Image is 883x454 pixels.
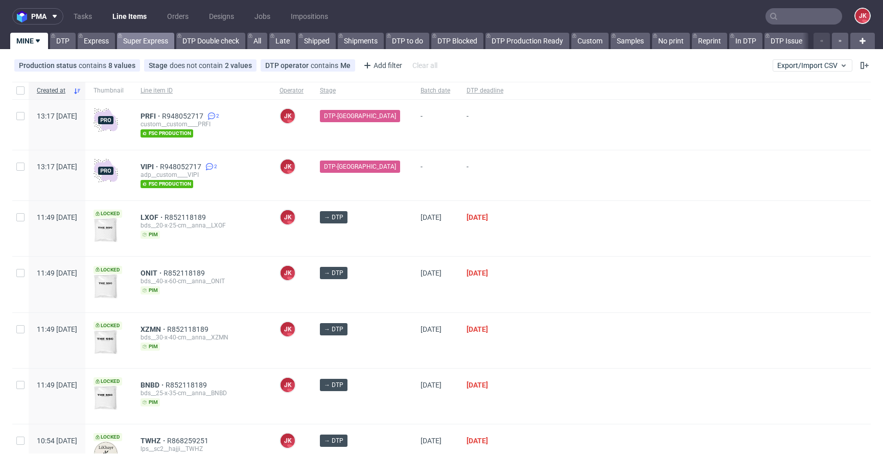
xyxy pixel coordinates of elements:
figcaption: JK [281,266,295,280]
a: R852118189 [164,269,207,277]
a: No print [652,33,690,49]
div: bds__20-x-25-cm__anna__LXOF [141,221,263,230]
span: 11:49 [DATE] [37,325,77,333]
span: 10:54 [DATE] [37,437,77,445]
span: → DTP [324,268,343,278]
span: 11:49 [DATE] [37,213,77,221]
span: contains [79,61,108,70]
span: Locked [94,433,122,441]
span: → DTP [324,436,343,445]
a: Designs [203,8,240,25]
span: [DATE] [467,325,488,333]
span: R948052717 [162,112,205,120]
span: Thumbnail [94,86,124,95]
a: 2 [203,163,217,171]
span: TWHZ [141,437,167,445]
span: → DTP [324,325,343,334]
a: BNBD [141,381,166,389]
a: Tasks [67,8,98,25]
span: Operator [280,86,304,95]
span: DTP deadline [467,86,503,95]
span: does not contain [170,61,225,70]
span: pma [31,13,47,20]
a: R852118189 [165,213,208,221]
button: pma [12,8,63,25]
span: [DATE] [421,269,441,277]
button: Export/Import CSV [773,59,852,72]
span: pim [141,398,160,406]
a: Shipped [298,33,336,49]
span: Locked [94,377,122,385]
a: Line Items [106,8,153,25]
span: 13:17 [DATE] [37,112,77,120]
span: [DATE] [467,269,488,277]
span: fsc production [141,180,193,188]
span: R868259251 [167,437,211,445]
span: [DATE] [421,213,441,221]
figcaption: JK [281,160,295,174]
span: 13:17 [DATE] [37,163,77,171]
a: ONIT [141,269,164,277]
a: PRFI [141,112,162,120]
a: LXOF [141,213,165,221]
div: Me [340,61,351,70]
span: Locked [94,266,122,274]
a: XZMN [141,325,167,333]
span: Locked [94,210,122,218]
span: [DATE] [467,213,488,221]
div: lps__sc2__hajji__TWHZ [141,445,263,453]
span: - [467,163,503,188]
span: - [467,112,503,138]
img: version_two_editor_design [94,330,118,354]
a: R852118189 [167,325,211,333]
span: pim [141,286,160,294]
img: logo [17,11,31,22]
span: [DATE] [421,437,441,445]
a: R852118189 [166,381,209,389]
span: Locked [94,322,122,330]
a: DTP Double check [176,33,245,49]
img: version_two_editor_design [94,218,118,242]
span: pim [141,231,160,239]
span: Stage [149,61,170,70]
a: DTP Issue [764,33,808,49]
span: → DTP [324,380,343,390]
a: Super Express [117,33,174,49]
a: Samples [611,33,650,49]
div: Add filter [359,57,404,74]
span: - [421,112,450,138]
a: Reprint [692,33,727,49]
figcaption: JK [281,210,295,224]
span: Line item ID [141,86,263,95]
div: bds__40-x-60-cm__anna__ONIT [141,277,263,285]
figcaption: JK [281,109,295,123]
span: [DATE] [467,437,488,445]
span: DTP-[GEOGRAPHIC_DATA] [324,111,396,121]
a: Late [269,33,296,49]
img: version_two_editor_design [94,274,118,299]
a: Custom [571,33,609,49]
div: custom__custom____PRFI [141,120,263,128]
span: Batch date [421,86,450,95]
div: 2 values [225,61,252,70]
span: [DATE] [467,381,488,389]
img: version_two_editor_design [94,385,118,410]
img: pro-icon.017ec5509f39f3e742e3.png [94,108,118,132]
span: 2 [216,112,219,120]
a: All [247,33,267,49]
div: Clear all [410,58,439,73]
a: R948052717 [160,163,203,171]
div: 8 values [108,61,135,70]
a: VIPI [141,163,160,171]
a: Jobs [248,8,276,25]
span: fsc production [141,129,193,138]
span: pim [141,343,160,351]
